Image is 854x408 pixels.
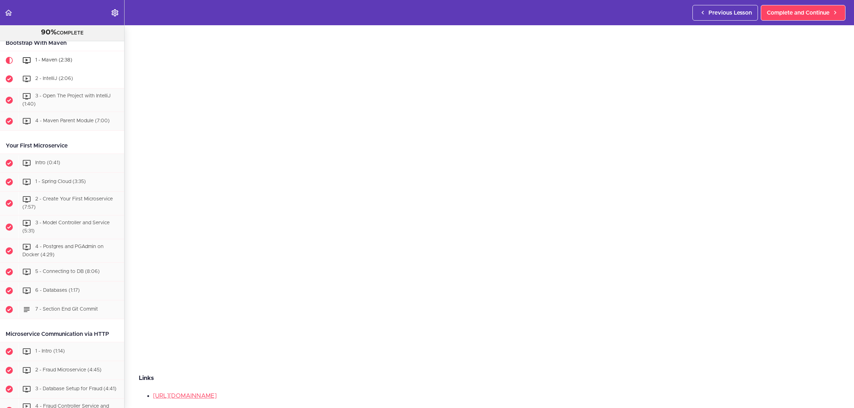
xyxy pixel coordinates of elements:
[708,9,752,17] span: Previous Lesson
[22,220,110,233] span: 3 - Model Controller and Service (5:31)
[35,119,110,124] span: 4 - Maven Parent Module (7:00)
[35,349,65,354] span: 1 - Intro (1:14)
[35,76,73,81] span: 2 - IntelliJ (2:06)
[153,393,217,399] a: [URL][DOMAIN_NAME]
[35,161,60,166] span: Intro (0:41)
[35,179,86,184] span: 1 - Spring Cloud (3:35)
[35,368,101,373] span: 2 - Fraud Microservice (4:45)
[35,307,98,312] span: 7 - Section End Git Commit
[9,28,115,37] div: COMPLETE
[35,58,72,63] span: 1 - Maven (2:38)
[22,197,113,210] span: 2 - Create Your First Microservice (7:57)
[111,9,119,17] svg: Settings Menu
[35,387,116,392] span: 3 - Database Setup for Fraud (4:41)
[761,5,845,21] a: Complete and Continue
[41,29,57,36] span: 90%
[767,9,829,17] span: Complete and Continue
[692,5,758,21] a: Previous Lesson
[4,9,13,17] svg: Back to course curriculum
[35,269,100,274] span: 5 - Connecting to DB (8:06)
[35,288,80,293] span: 6 - Databases (1:17)
[22,244,104,257] span: 4 - Postgres and PGAdmin on Docker (4:29)
[22,93,111,107] span: 3 - Open The Project with IntelliJ (1:40)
